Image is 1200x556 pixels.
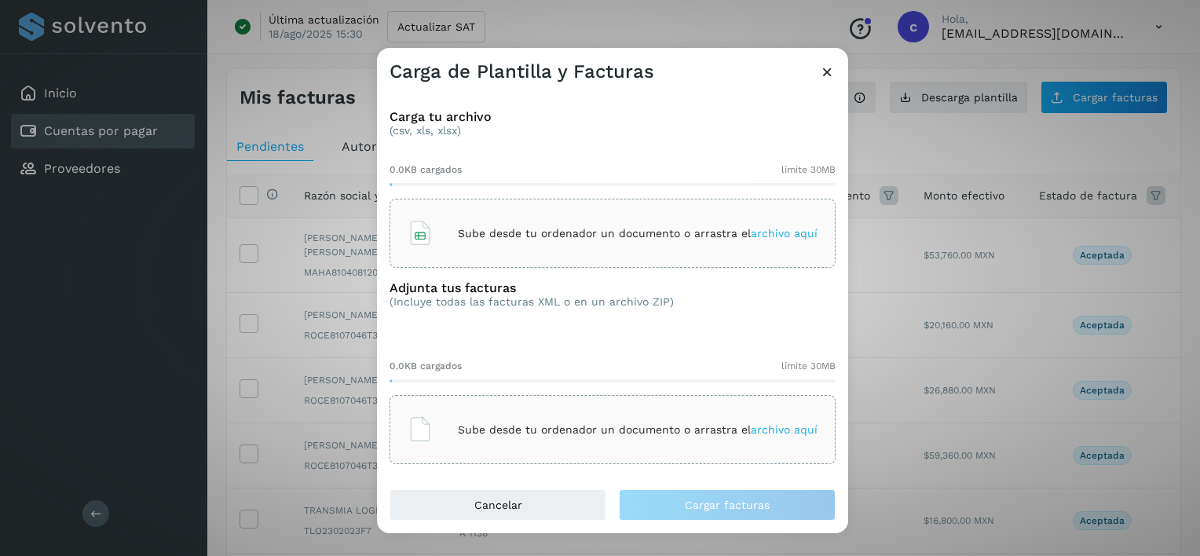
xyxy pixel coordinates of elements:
[458,227,818,240] p: Sube desde tu ordenador un documento o arrastra el
[390,359,462,373] span: 0.0KB cargados
[458,423,818,437] p: Sube desde tu ordenador un documento o arrastra el
[390,295,674,309] p: (Incluye todas las facturas XML o en un archivo ZIP)
[390,124,836,137] p: (csv, xls, xlsx)
[390,489,606,521] button: Cancelar
[781,163,836,177] span: límite 30MB
[474,499,522,510] span: Cancelar
[390,109,836,124] h3: Carga tu archivo
[781,359,836,373] span: límite 30MB
[685,499,770,510] span: Cargar facturas
[619,489,836,521] button: Cargar facturas
[390,60,654,83] h3: Carga de Plantilla y Facturas
[751,227,818,240] span: archivo aquí
[390,163,462,177] span: 0.0KB cargados
[751,423,818,436] span: archivo aquí
[390,280,674,295] h3: Adjunta tus facturas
